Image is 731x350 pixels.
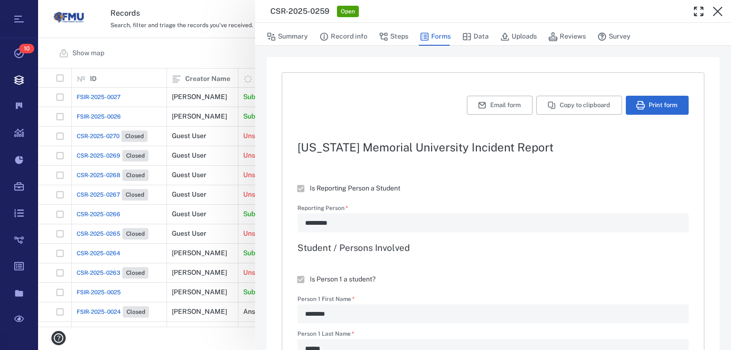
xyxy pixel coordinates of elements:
[689,2,708,21] button: Toggle Fullscreen
[297,205,689,213] label: Reporting Person
[297,331,689,339] label: Person 1 Last Name
[310,275,375,284] span: Is Person 1 a student?
[297,296,689,304] label: Person 1 First Name
[339,8,357,16] span: Open
[297,242,689,253] h3: Student / Persons Involved
[626,96,689,115] button: Print form
[597,28,631,46] button: Survey
[500,28,537,46] button: Uploads
[319,28,367,46] button: Record info
[297,213,689,232] div: Reporting Person
[267,28,308,46] button: Summary
[420,28,451,46] button: Forms
[462,28,489,46] button: Data
[548,28,586,46] button: Reviews
[708,2,727,21] button: Close
[297,141,689,153] h2: [US_STATE] Memorial University Incident Report
[467,96,533,115] button: Email form
[536,96,622,115] button: Copy to clipboard
[270,6,329,17] h3: CSR-2025-0259
[310,184,400,193] span: Is Reporting Person a Student
[297,304,689,323] div: Person 1 First Name
[21,7,41,15] span: Help
[19,44,34,53] span: 10
[379,28,408,46] button: Steps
